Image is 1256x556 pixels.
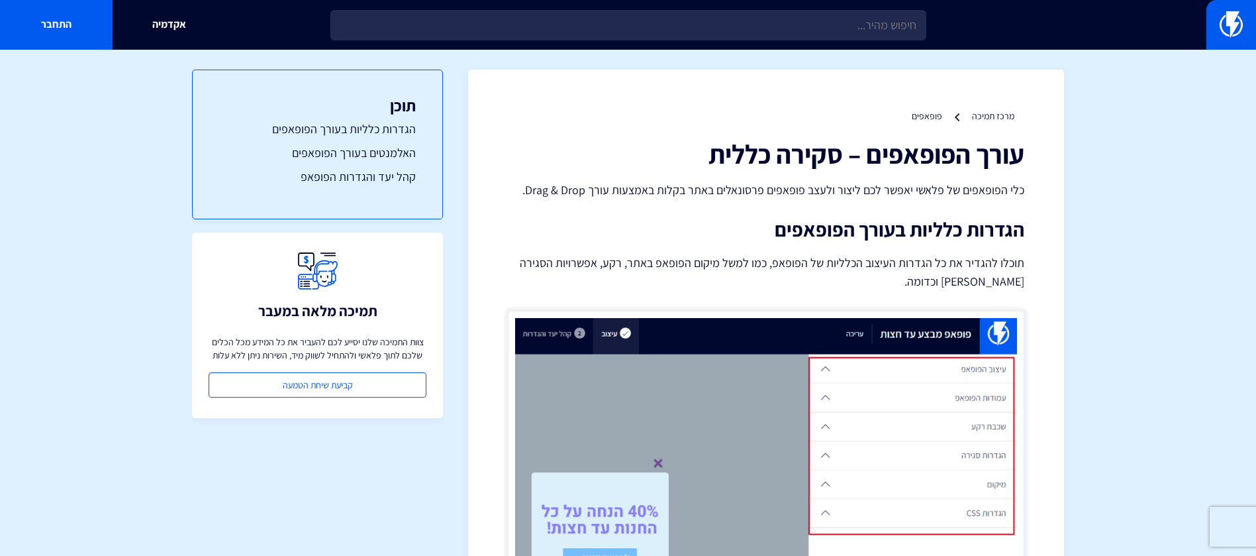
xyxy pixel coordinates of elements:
a: פופאפים [912,110,942,122]
input: חיפוש מהיר... [330,10,926,40]
h3: תמיכה מלאה במעבר [258,303,377,319]
a: קביעת שיחת הטמעה [209,372,426,398]
p: כלי הפופאפים של פלאשי יאפשר לכם ליצור ולעצב פופאפים פרסונאלים באתר בקלות באמצעות עורך Drag & Drop. [508,182,1024,199]
h3: תוכן [219,97,416,114]
p: תוכלו להגדיר את כל הגדרות העיצוב הכלליות של הפופאפ, כמו למשל מיקום הפופאפ באתר, רקע, אפשרויות הסג... [508,254,1024,291]
h1: עורך הפופאפים – סקירה כללית [508,139,1024,168]
a: מרכז תמיכה [972,110,1014,122]
p: צוות התמיכה שלנו יסייע לכם להעביר את כל המידע מכל הכלים שלכם לתוך פלאשי ולהתחיל לשווק מיד, השירות... [209,335,426,362]
a: קהל יעד והגדרות הפופאפ [219,168,416,186]
a: הגדרות כלליות בעורך הפופאפים [219,121,416,138]
h2: הגדרות כלליות בעורך הפופאפים [508,219,1024,241]
a: האלמנטים בעורך הפופאפים [219,144,416,162]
